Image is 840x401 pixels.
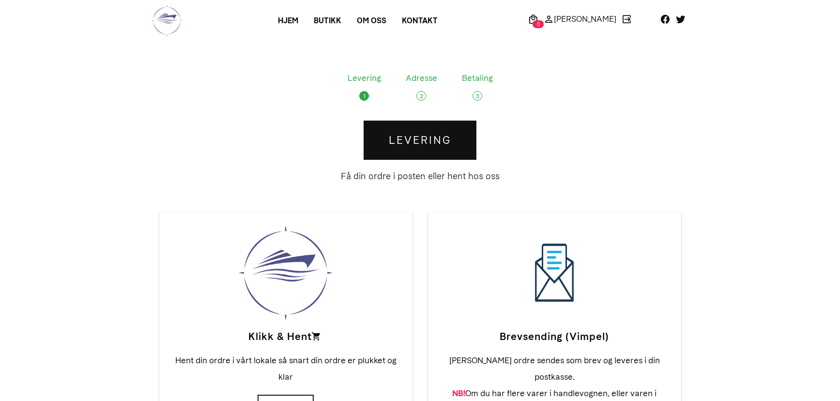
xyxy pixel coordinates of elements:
[349,12,394,30] a: Om oss
[440,329,669,344] h3: Brevsending (Vimpel)
[533,20,544,28] span: 0
[462,70,493,86] p: Betaling
[394,12,445,30] a: Kontakt
[152,5,182,36] img: logo
[341,171,500,182] span: Få din ordre i posten eller hent hos oss
[348,70,381,86] p: Levering
[359,91,369,101] div: 1
[452,388,465,398] strong: NB!
[306,12,349,30] a: Butikk
[541,13,619,25] a: [PERSON_NAME]
[406,70,437,86] p: Adresse
[473,91,482,101] div: 3
[270,12,306,30] a: Hjem
[171,329,400,344] h3: Klikk & Hent
[364,121,476,160] a: Levering
[171,352,400,386] p: Hent din ordre i vårt lokale så snart din ordre er plukket og klar
[416,91,426,101] div: 2
[525,13,541,25] a: 0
